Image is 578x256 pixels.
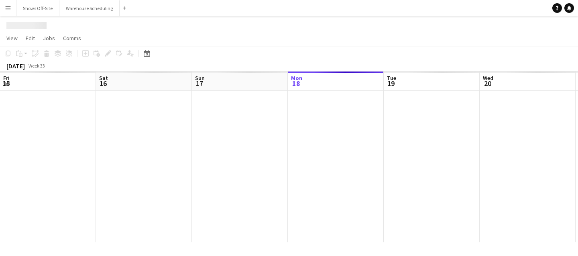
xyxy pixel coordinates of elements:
span: 15 [2,79,10,88]
a: Comms [60,33,84,43]
span: View [6,35,18,42]
div: [DATE] [6,62,25,70]
span: Sat [99,74,108,82]
a: Jobs [40,33,58,43]
span: Tue [387,74,396,82]
span: 18 [290,79,302,88]
a: View [3,33,21,43]
span: 17 [194,79,205,88]
span: Sun [195,74,205,82]
button: Warehouse Scheduling [59,0,120,16]
span: Week 33 [26,63,47,69]
span: Mon [291,74,302,82]
span: Wed [483,74,493,82]
span: 20 [482,79,493,88]
span: Jobs [43,35,55,42]
span: Comms [63,35,81,42]
span: 19 [386,79,396,88]
button: Shows Off-Site [16,0,59,16]
span: Fri [3,74,10,82]
span: 16 [98,79,108,88]
span: Edit [26,35,35,42]
a: Edit [22,33,38,43]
